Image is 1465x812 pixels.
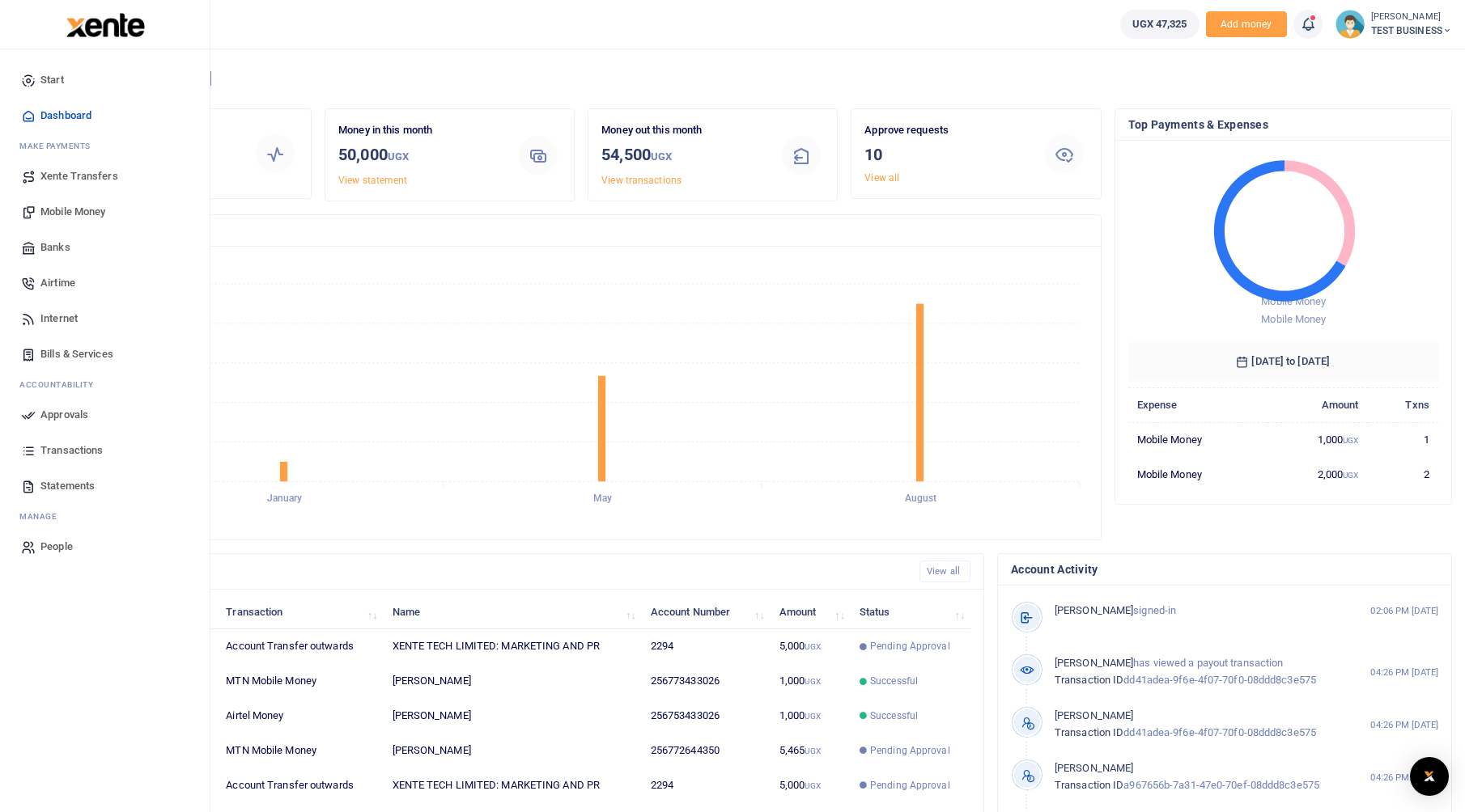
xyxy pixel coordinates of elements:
span: countability [32,379,93,391]
th: Txns [1368,387,1438,422]
span: Airtime [40,275,75,291]
span: Mobile Money [1261,295,1326,307]
td: [PERSON_NAME] [383,699,641,734]
a: Transactions [13,433,197,468]
span: [PERSON_NAME] [1055,709,1133,721]
h4: Hello [PERSON_NAME] [62,70,1452,87]
small: UGX [1343,436,1358,445]
tspan: January [267,493,303,505]
span: ake Payments [28,140,91,152]
small: 04:26 PM [DATE] [1370,771,1438,785]
th: Name: activate to sort column ascending [383,594,641,629]
th: Status: activate to sort column ascending [851,594,970,629]
th: Amount [1268,387,1367,422]
span: Statements [40,478,95,494]
span: Mobile Money [1261,313,1326,325]
a: Internet [13,301,197,336]
a: View statement [338,175,407,186]
td: Account Transfer outwards [217,629,383,664]
small: UGX [805,712,820,721]
span: Successful [870,674,918,688]
small: UGX [805,746,820,755]
a: Mobile Money [13,194,197,230]
span: [PERSON_NAME] [1055,604,1133,616]
img: profile-user [1335,10,1365,39]
a: Airtime [13,265,197,301]
small: 02:06 PM [DATE] [1370,604,1438,618]
td: 2294 [642,768,771,803]
small: UGX [388,150,409,163]
a: View transactions [601,175,682,186]
h4: Account Activity [1011,560,1438,578]
td: 5,000 [771,629,851,664]
span: Transaction ID [1055,726,1123,738]
a: Statements [13,468,197,504]
span: Pending Approval [870,743,950,758]
h3: 10 [864,142,1028,167]
td: XENTE TECH LIMITED: MARKETING AND PR [383,768,641,803]
span: Start [40,72,64,88]
span: TEST BUSINESS [1371,23,1452,38]
span: Add money [1206,11,1287,38]
td: Airtel Money [217,699,383,734]
li: M [13,133,197,159]
td: [PERSON_NAME] [383,734,641,768]
h4: Recent Transactions [75,563,907,581]
span: Successful [870,708,918,723]
span: Transaction ID [1055,674,1123,686]
li: M [13,504,197,529]
td: Mobile Money [1128,457,1268,491]
tspan: May [593,493,612,505]
small: 04:26 PM [DATE] [1370,666,1438,679]
td: 1,000 [771,699,851,734]
a: Bills & Services [13,336,197,372]
tspan: August [905,493,937,505]
td: 2294 [642,629,771,664]
small: UGX [805,677,820,686]
td: MTN Mobile Money [217,734,383,768]
p: Money out this month [601,122,765,139]
span: Pending Approval [870,639,950,653]
small: [PERSON_NAME] [1371,11,1452,24]
a: UGX 47,325 [1120,10,1200,39]
span: Internet [40,311,78,327]
th: Account Number: activate to sort column ascending [642,594,771,629]
span: Bills & Services [40,346,113,362]
td: MTN Mobile Money [217,664,383,699]
a: View all [864,172,899,184]
p: signed-in [1055,603,1342,620]
span: Dashboard [40,108,91,124]
small: UGX [651,150,672,163]
td: Account Transfer outwards [217,768,383,803]
div: Open Intercom Messenger [1410,757,1449,796]
span: Approvals [40,407,88,423]
td: 1,000 [771,664,851,699]
small: 04:26 PM [DATE] [1370,718,1438,732]
a: logo-small logo-large logo-large [65,18,145,30]
td: XENTE TECH LIMITED: MARKETING AND PR [383,629,641,664]
td: 5,000 [771,768,851,803]
span: [PERSON_NAME] [1055,657,1133,669]
span: [PERSON_NAME] [1055,762,1133,774]
a: Approvals [13,397,197,433]
small: UGX [1343,471,1358,480]
a: Start [13,62,197,98]
td: 1,000 [1268,422,1367,457]
p: Approve requests [864,122,1028,139]
a: Add money [1206,17,1287,29]
td: [PERSON_NAME] [383,664,641,699]
p: a967656b-7a31-47e0-70ef-08ddd8c3e575 [1055,760,1342,794]
h4: Transactions Overview [75,222,1088,239]
span: People [40,539,73,555]
td: 2,000 [1268,457,1367,491]
li: Toup your wallet [1206,11,1287,38]
td: 256773433026 [642,664,771,699]
td: 2 [1368,457,1438,491]
p: has viewed a payout transaction dd41adea-9f6e-4f07-70f0-08ddd8c3e575 [1055,655,1342,689]
h3: 50,000 [338,142,502,169]
span: Transaction ID [1055,779,1123,791]
p: Money in this month [338,122,502,139]
small: UGX [805,642,820,651]
span: Pending Approval [870,778,950,793]
th: Transaction: activate to sort column ascending [217,594,383,629]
